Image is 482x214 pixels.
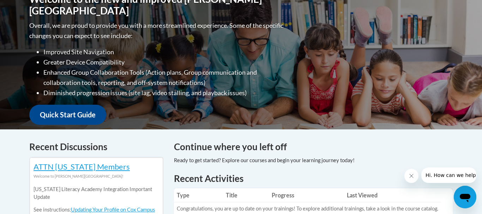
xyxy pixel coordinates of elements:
[43,57,285,67] li: Greater Device Compatibility
[34,206,159,214] p: See instructions:
[34,162,130,171] a: ATTN [US_STATE] Members
[421,167,476,183] iframe: Message from company
[269,188,344,202] th: Progress
[454,186,476,208] iframe: Button to launch messaging window
[43,88,285,98] li: Diminished progression issues (site lag, video stalling, and playback issues)
[4,5,57,11] span: Hi. How can we help?
[404,169,418,183] iframe: Close message
[43,67,285,88] li: Enhanced Group Collaboration Tools (Action plans, Group communication and collaboration tools, re...
[344,188,441,202] th: Last Viewed
[34,172,159,180] div: Welcome to [PERSON_NAME][GEOGRAPHIC_DATA]!
[174,172,453,185] h1: Recent Activities
[29,20,285,41] p: Overall, we are proud to provide you with a more streamlined experience. Some of the specific cha...
[174,188,223,202] th: Type
[174,140,453,154] h4: Continue where you left off
[29,140,163,154] h4: Recent Discussions
[29,105,106,125] a: Quick Start Guide
[43,47,285,57] li: Improved Site Navigation
[34,185,159,201] p: [US_STATE] Literacy Academy Integration Important Update
[223,188,269,202] th: Title
[71,207,155,213] a: Updating Your Profile on Cox Campus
